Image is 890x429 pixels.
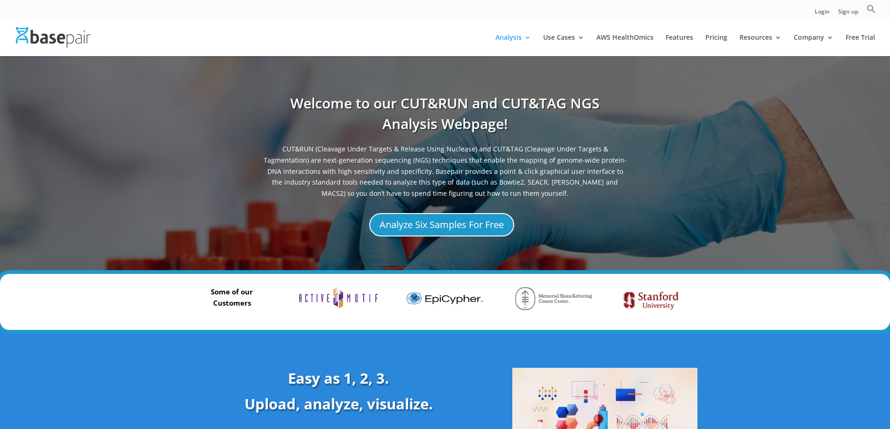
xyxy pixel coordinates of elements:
svg: Search [867,4,876,14]
a: Analysis [495,34,531,56]
img: Basepair [16,27,90,47]
a: Free Trial [846,34,875,56]
a: Company [794,34,833,56]
a: Pricing [705,34,727,56]
img: Memorial Sloan-Kettering Cancer Institute [512,286,595,310]
a: Search Icon Link [867,4,876,19]
a: Use Cases [543,34,584,56]
img: Active_Motif_Logo-700x181 [299,286,378,308]
b: Upload, analyze, visualize. [244,394,433,414]
img: basepair-trusted-by-epicypher [406,286,484,310]
iframe: Drift Widget Chat Controller [711,362,879,418]
b: Easy as 1, 2, 3. [288,368,389,388]
a: Analyze Six Samples For Free [369,213,514,236]
a: Sign up [838,9,858,19]
span: CUT&RUN (Cleavage Under Targets & Release Using Nuclease) and CUT&TAG (Cleavage Under Targets & T... [263,143,627,204]
a: AWS HealthOmics [596,34,653,56]
a: Resources [739,34,782,56]
a: Login [815,9,830,19]
img: stanford [618,286,684,315]
a: Features [666,34,693,56]
h1: Welcome to our CUT&RUN and CUT&TAG NGS Analysis Webpage! [263,93,627,143]
strong: Some of our Customers [211,287,253,307]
